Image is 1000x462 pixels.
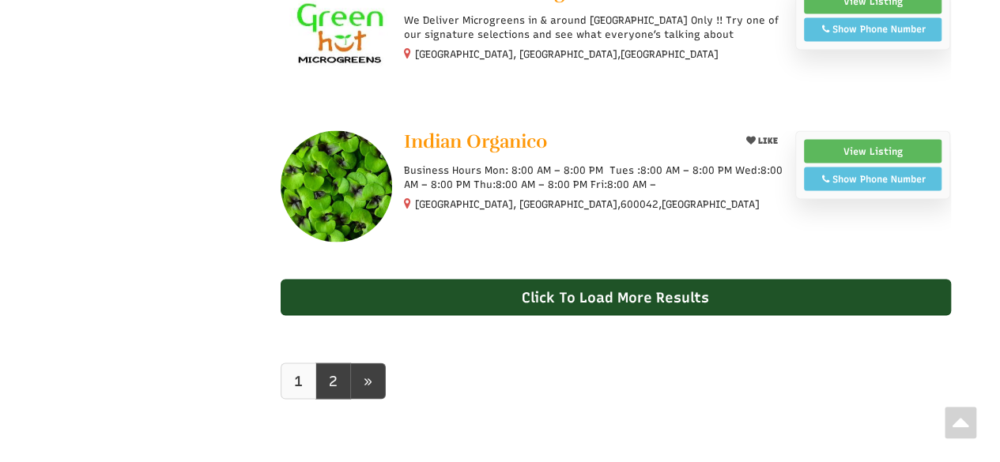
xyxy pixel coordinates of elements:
[621,197,658,211] span: 600042
[364,372,372,389] span: »
[281,362,316,399] a: 1
[281,130,392,242] img: Indian Organico
[294,372,303,389] b: 1
[404,163,783,191] p: Business Hours Mon: 8:00 AM – 8:00 PM Tues :8:00 AM – 8:00 PM Wed:8:00 AM – 8:00 PM Thu:8:00 AM –...
[662,197,760,211] span: [GEOGRAPHIC_DATA]
[813,171,934,186] div: Show Phone Number
[315,362,351,399] a: 2
[621,47,719,62] span: [GEOGRAPHIC_DATA]
[404,13,783,42] p: We Deliver Microgreens in & around [GEOGRAPHIC_DATA] Only !! Try one of our signature selections ...
[350,362,386,399] a: next
[804,139,942,163] a: View Listing
[741,130,783,150] button: LIKE
[281,279,951,315] div: Click To Load More Results
[404,130,727,155] a: Indian Organico
[415,197,760,209] small: [GEOGRAPHIC_DATA], [GEOGRAPHIC_DATA], ,
[756,135,778,145] span: LIKE
[813,22,934,36] div: Show Phone Number
[404,129,547,152] span: Indian Organico
[415,48,719,60] small: [GEOGRAPHIC_DATA], [GEOGRAPHIC_DATA],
